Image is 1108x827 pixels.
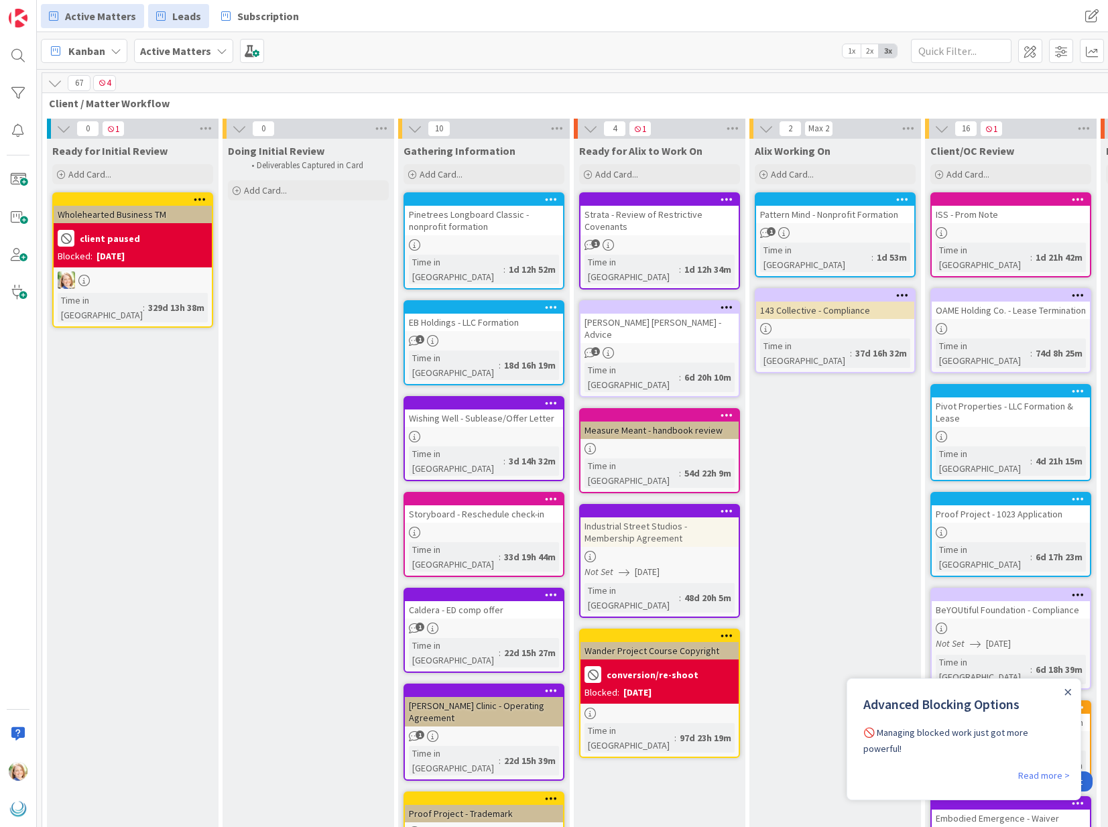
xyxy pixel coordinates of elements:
[579,300,740,397] a: [PERSON_NAME] [PERSON_NAME] - AdviceTime in [GEOGRAPHIC_DATA]:6d 20h 10m
[499,358,501,373] span: :
[930,384,1091,481] a: Pivot Properties - LLC Formation & LeaseTime in [GEOGRAPHIC_DATA]:4d 21h 15m
[404,192,564,290] a: Pinetrees Longboard Classic - nonprofit formationTime in [GEOGRAPHIC_DATA]:1d 12h 52m
[404,144,515,157] span: Gathering Information
[850,346,852,361] span: :
[503,262,505,277] span: :
[980,121,1003,137] span: 1
[80,234,140,243] b: client paused
[145,300,208,315] div: 329d 13h 38m
[9,762,27,781] img: AD
[771,168,814,180] span: Add Card...
[405,409,563,427] div: Wishing Well - Sublease/Offer Letter
[936,655,1030,684] div: Time in [GEOGRAPHIC_DATA]
[756,206,914,223] div: Pattern Mind - Nonprofit Formation
[68,75,90,91] span: 67
[595,168,638,180] span: Add Card...
[946,168,989,180] span: Add Card...
[172,8,201,24] span: Leads
[409,446,503,476] div: Time in [GEOGRAPHIC_DATA]
[681,466,735,481] div: 54d 22h 9m
[405,793,563,822] div: Proof Project - Trademark
[409,746,499,775] div: Time in [GEOGRAPHIC_DATA]
[584,723,674,753] div: Time in [GEOGRAPHIC_DATA]
[501,358,559,373] div: 18d 16h 19m
[843,44,861,58] span: 1x
[861,44,879,58] span: 2x
[1030,550,1032,564] span: :
[1032,550,1086,564] div: 6d 17h 23m
[54,271,212,289] div: AD
[932,397,1090,427] div: Pivot Properties - LLC Formation & Lease
[584,583,679,613] div: Time in [GEOGRAPHIC_DATA]
[932,601,1090,619] div: BeYOUtiful Foundation - Compliance
[9,800,27,818] img: avatar
[580,314,739,343] div: [PERSON_NAME] [PERSON_NAME] - Advice
[580,517,739,547] div: Industrial Street Studios - Membership Agreement
[244,184,287,196] span: Add Card...
[986,637,1011,651] span: [DATE]
[580,302,739,343] div: [PERSON_NAME] [PERSON_NAME] - Advice
[102,121,125,137] span: 1
[52,192,213,328] a: Wholehearted Business TMclient pausedBlocked:[DATE]ADTime in [GEOGRAPHIC_DATA]:329d 13h 38m
[97,249,125,263] div: [DATE]
[405,194,563,235] div: Pinetrees Longboard Classic - nonprofit formation
[405,302,563,331] div: EB Holdings - LLC Formation
[808,125,829,132] div: Max 2
[420,168,463,180] span: Add Card...
[584,566,613,578] i: Not Set
[237,8,299,24] span: Subscription
[930,144,1014,157] span: Client/OC Review
[68,43,105,59] span: Kanban
[58,249,93,263] div: Blocked:
[932,302,1090,319] div: OAME Holding Co. - Lease Termination
[936,542,1030,572] div: Time in [GEOGRAPHIC_DATA]
[505,262,559,277] div: 1d 12h 52m
[28,2,61,18] span: Support
[580,409,739,439] div: Measure Meant - handbook review
[143,300,145,315] span: :
[405,206,563,235] div: Pinetrees Longboard Classic - nonprofit formation
[932,505,1090,523] div: Proof Project - 1023 Application
[936,446,1030,476] div: Time in [GEOGRAPHIC_DATA]
[767,227,776,236] span: 1
[228,144,324,157] span: Doing Initial Review
[148,4,209,28] a: Leads
[779,121,802,137] span: 2
[579,408,740,493] a: Measure Meant - handbook reviewTime in [GEOGRAPHIC_DATA]:54d 22h 9m
[932,493,1090,523] div: Proof Project - 1023 Application
[756,290,914,319] div: 143 Collective - Compliance
[405,505,563,523] div: Storyboard - Reschedule check-in
[579,144,702,157] span: Ready for Alix to Work On
[679,466,681,481] span: :
[579,504,740,618] a: Industrial Street Studios - Membership AgreementNot Set[DATE]Time in [GEOGRAPHIC_DATA]:48d 20h 5m
[852,346,910,361] div: 37d 16h 32m
[52,144,168,157] span: Ready for Initial Review
[580,422,739,439] div: Measure Meant - handbook review
[932,194,1090,223] div: ISS - Prom Note
[629,121,652,137] span: 1
[930,588,1091,690] a: BeYOUtiful Foundation - ComplianceNot Set[DATE]Time in [GEOGRAPHIC_DATA]:6d 18h 39m
[755,144,830,157] span: Alix Working On
[404,492,564,577] a: Storyboard - Reschedule check-inTime in [GEOGRAPHIC_DATA]:33d 19h 44m
[416,623,424,631] span: 1
[499,645,501,660] span: :
[591,239,600,248] span: 1
[936,338,1030,368] div: Time in [GEOGRAPHIC_DATA]
[847,678,1081,800] iframe: UserGuiding Product Updates Slide Out
[499,753,501,768] span: :
[932,290,1090,319] div: OAME Holding Co. - Lease Termination
[404,588,564,673] a: Caldera - ED comp offerTime in [GEOGRAPHIC_DATA]:22d 15h 27m
[681,370,735,385] div: 6d 20h 10m
[936,637,965,649] i: Not Set
[930,192,1091,277] a: ISS - Prom NoteTime in [GEOGRAPHIC_DATA]:1d 21h 42m
[499,550,501,564] span: :
[879,44,897,58] span: 3x
[760,243,871,272] div: Time in [GEOGRAPHIC_DATA]
[1030,250,1032,265] span: :
[584,458,679,488] div: Time in [GEOGRAPHIC_DATA]
[681,262,735,277] div: 1d 12h 34m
